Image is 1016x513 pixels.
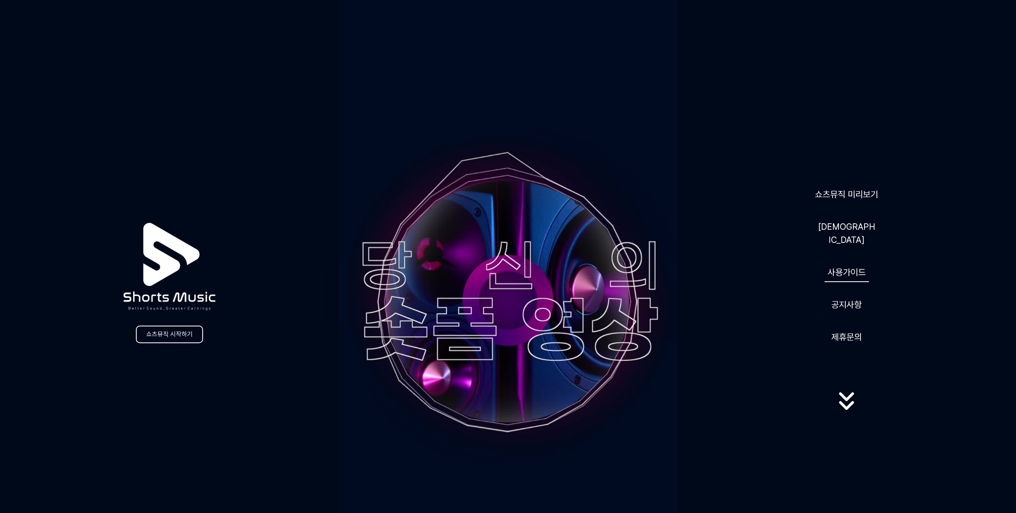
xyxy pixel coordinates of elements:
[136,326,203,343] a: 쇼츠뮤직 시작하기
[825,262,869,282] a: 사용가이드
[828,295,865,314] a: 공지사항
[104,201,235,332] img: logo
[828,327,865,347] button: 제휴문의
[812,185,881,204] a: 쇼츠뮤직 미리보기
[815,217,879,250] a: [DEMOGRAPHIC_DATA]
